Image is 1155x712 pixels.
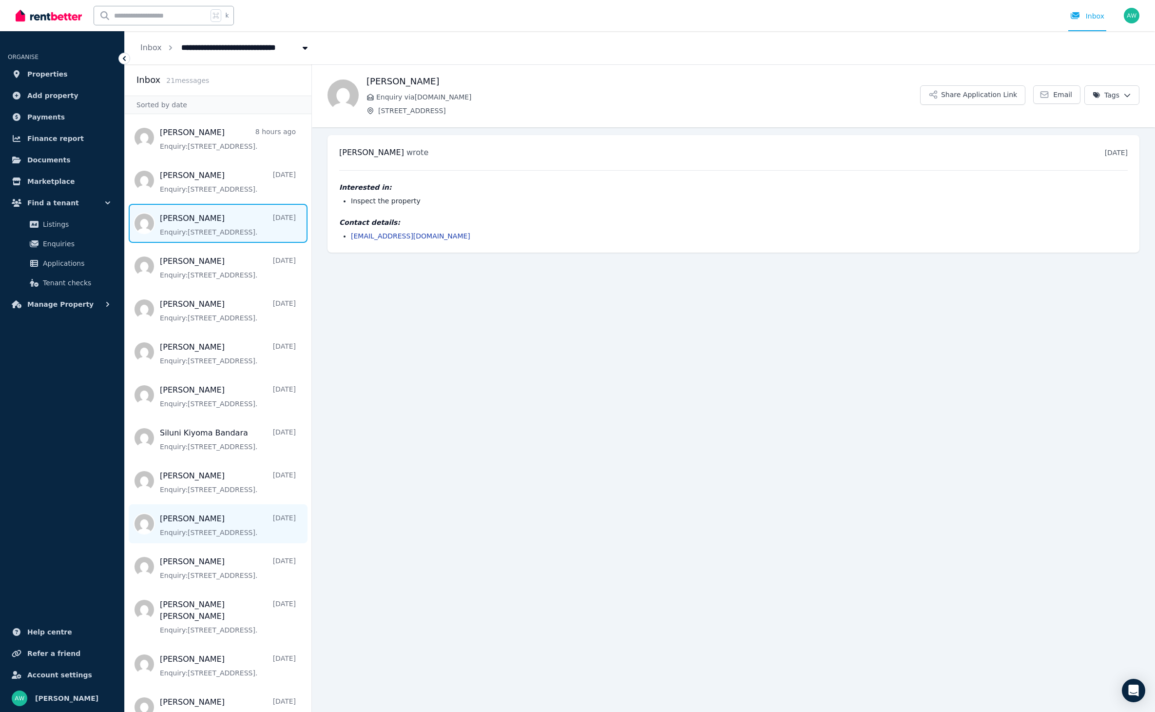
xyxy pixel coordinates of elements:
span: Help centre [27,626,72,638]
a: Marketplace [8,172,116,191]
span: Email [1053,90,1072,99]
span: Tags [1093,90,1119,100]
a: [PERSON_NAME] [PERSON_NAME][DATE]Enquiry:[STREET_ADDRESS]. [160,599,296,635]
span: Applications [43,257,109,269]
a: [PERSON_NAME][DATE]Enquiry:[STREET_ADDRESS]. [160,341,296,366]
li: Inspect the property [351,196,1128,206]
a: [PERSON_NAME][DATE]Enquiry:[STREET_ADDRESS]. [160,384,296,409]
span: Refer a friend [27,648,80,659]
a: [PERSON_NAME][DATE]Enquiry:[STREET_ADDRESS]. [160,256,296,280]
div: Open Intercom Messenger [1122,679,1145,702]
span: Finance report [27,133,84,144]
a: [PERSON_NAME][DATE]Enquiry:[STREET_ADDRESS]. [160,653,296,678]
span: Enquiry via [DOMAIN_NAME] [376,92,920,102]
span: [STREET_ADDRESS] [378,106,920,116]
div: Inbox [1070,11,1104,21]
span: Enquiries [43,238,109,250]
button: Share Application Link [920,85,1025,105]
a: Add property [8,86,116,105]
span: Manage Property [27,298,94,310]
a: [PERSON_NAME][DATE]Enquiry:[STREET_ADDRESS]. [160,470,296,494]
a: Properties [8,64,116,84]
a: [PERSON_NAME][DATE]Enquiry:[STREET_ADDRESS]. [160,298,296,323]
span: Payments [27,111,65,123]
h1: [PERSON_NAME] [366,75,920,88]
h4: Interested in: [339,182,1128,192]
div: Sorted by date [125,96,311,114]
a: Finance report [8,129,116,148]
a: [PERSON_NAME][DATE]Enquiry:[STREET_ADDRESS]. [160,556,296,580]
span: Marketplace [27,176,75,187]
img: Andrew Wong [1124,8,1139,23]
a: Siluni Kiyoma Bandara[DATE]Enquiry:[STREET_ADDRESS]. [160,427,296,452]
a: Email [1033,85,1080,104]
button: Find a tenant [8,193,116,213]
span: [PERSON_NAME] [339,148,404,157]
a: Payments [8,107,116,127]
a: Enquiries [12,234,113,254]
button: Tags [1084,85,1139,105]
a: Help centre [8,622,116,642]
span: Tenant checks [43,277,109,289]
a: Refer a friend [8,644,116,663]
a: Account settings [8,665,116,685]
button: Manage Property [8,295,116,314]
time: [DATE] [1105,149,1128,157]
a: [EMAIL_ADDRESS][DOMAIN_NAME] [351,232,470,240]
span: wrote [406,148,428,157]
span: Add property [27,90,78,101]
a: Inbox [140,43,162,52]
a: [PERSON_NAME][DATE]Enquiry:[STREET_ADDRESS]. [160,213,296,237]
a: Tenant checks [12,273,113,293]
a: Documents [8,150,116,170]
span: Find a tenant [27,197,79,209]
img: RentBetter [16,8,82,23]
span: Documents [27,154,71,166]
span: 21 message s [166,77,209,84]
span: k [225,12,229,20]
span: Account settings [27,669,92,681]
span: ORGANISE [8,54,38,60]
a: [PERSON_NAME][DATE]Enquiry:[STREET_ADDRESS]. [160,170,296,194]
h4: Contact details: [339,218,1128,227]
h2: Inbox [136,73,160,87]
img: Andrew Wong [12,691,27,706]
span: [PERSON_NAME] [35,692,98,704]
span: Properties [27,68,68,80]
a: Listings [12,215,113,234]
img: Sam [327,79,359,111]
nav: Breadcrumb [125,31,326,64]
a: [PERSON_NAME][DATE]Enquiry:[STREET_ADDRESS]. [160,513,296,537]
a: [PERSON_NAME]8 hours agoEnquiry:[STREET_ADDRESS]. [160,127,296,151]
a: Applications [12,254,113,273]
span: Listings [43,218,109,230]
